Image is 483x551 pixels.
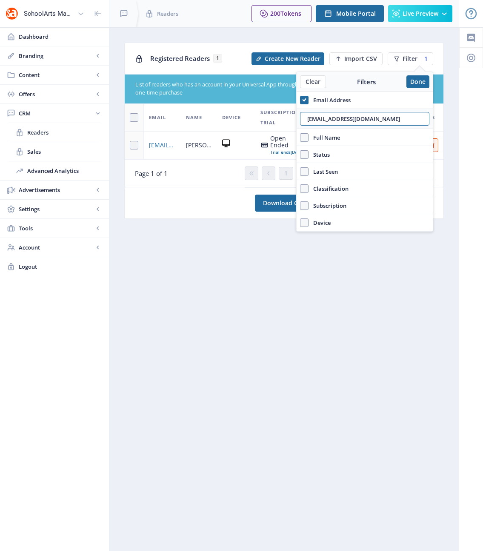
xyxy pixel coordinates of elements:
span: Filter [403,55,417,62]
div: Open Ended [270,135,305,149]
img: properties.app_icon.png [5,7,19,20]
span: Page 1 of 1 [135,169,168,178]
span: Email Address [309,95,351,105]
span: Account [19,243,94,252]
span: Device [309,218,331,228]
div: 1 [421,55,428,62]
span: Email [149,112,166,123]
span: Tools [19,224,94,232]
div: Filters [326,77,406,86]
a: Readers [9,123,100,142]
span: Subscription [309,201,346,211]
span: Trial ends [270,149,291,155]
span: Name [186,112,202,123]
span: Readers [27,128,100,137]
button: Clear [300,75,326,88]
span: Advanced Analytics [27,166,100,175]
a: Download CSV [255,195,313,212]
span: Mobile Portal [336,10,376,17]
button: Done [406,75,429,88]
span: Classification [309,184,349,194]
app-collection-view: Registered Readers [124,43,444,187]
span: Subscription / Trial [260,107,305,128]
span: CRM [19,109,94,118]
button: Mobile Portal [316,5,384,22]
div: List of readers who has an account in your Universal App through Opt-in form, Subscriptions, or a... [135,81,382,97]
span: Readers [157,9,178,18]
span: Registered Readers [150,54,210,63]
button: 1 [279,167,293,180]
div: SchoolArts Magazine [24,4,74,23]
button: 200Tokens [252,5,312,22]
a: New page [246,52,324,65]
span: [PERSON_NAME] [186,140,212,150]
a: Advanced Analytics [9,161,100,180]
div: [DATE] [270,149,305,155]
button: Filter1 [388,52,433,65]
span: Device [222,112,241,123]
span: Logout [19,262,102,271]
span: Tokens [280,9,301,17]
a: Sales [9,142,100,161]
a: New page [324,52,383,65]
span: Content [19,71,94,79]
span: 1 [213,54,222,63]
span: Dashboard [19,32,102,41]
span: 1 [284,170,288,177]
a: [EMAIL_ADDRESS][DOMAIN_NAME] [149,140,176,150]
span: Sales [27,147,100,156]
span: Import CSV [344,55,377,62]
span: Settings [19,205,94,213]
span: Branding [19,52,94,60]
span: Last Seen [309,166,338,177]
button: Live Preview [388,5,452,22]
span: Full Name [309,132,340,143]
span: Status [309,149,330,160]
span: Offers [19,90,94,98]
button: Import CSV [329,52,383,65]
span: Live Preview [403,10,438,17]
span: Create New Reader [265,55,320,62]
span: Advertisements [19,186,94,194]
button: Create New Reader [252,52,324,65]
